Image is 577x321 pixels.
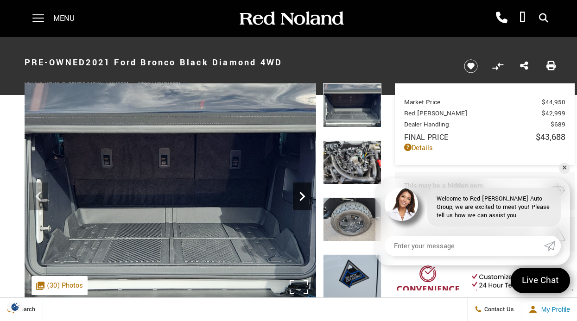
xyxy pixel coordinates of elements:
[546,60,556,72] a: Print this Pre-Owned 2021 Ford Bronco Black Diamond 4WD
[551,120,565,129] span: $689
[491,59,505,73] button: Compare Vehicle
[25,57,86,69] strong: Pre-Owned
[517,274,564,287] span: Live Chat
[29,183,48,210] div: Previous
[25,44,449,81] h1: 2021 Ford Bronco Black Diamond 4WD
[238,11,344,27] img: Red Noland Auto Group
[544,236,561,256] a: Submit
[404,132,536,143] span: Final Price
[404,143,565,153] a: Details
[385,188,418,221] img: Agent profile photo
[521,298,577,321] button: Open user profile menu
[404,131,565,143] a: Final Price $43,688
[511,268,570,293] a: Live Chat
[138,81,155,88] span: Stock:
[323,140,381,184] img: Used 2021 Oxford White Ford Black Diamond image 25
[404,109,542,118] span: Red [PERSON_NAME]
[542,109,565,118] span: $42,999
[538,306,570,313] span: My Profile
[404,109,565,118] a: Red [PERSON_NAME] $42,999
[385,236,544,256] input: Enter your message
[542,98,565,107] span: $44,950
[461,59,481,74] button: Save vehicle
[404,98,542,107] span: Market Price
[404,98,565,107] a: Market Price $44,950
[520,60,528,72] a: Share this Pre-Owned 2021 Ford Bronco Black Diamond 4WD
[293,183,311,210] div: Next
[5,302,26,312] img: Opt-Out Icon
[5,302,26,312] section: Click to Open Cookie Consent Modal
[25,83,316,302] img: Used 2021 Oxford White Ford Black Diamond image 24
[404,120,551,129] span: Dealer Handling
[323,254,381,298] img: Used 2021 Oxford White Ford Black Diamond image 27
[427,188,561,227] div: Welcome to Red [PERSON_NAME] Auto Group, we are excited to meet you! Please tell us how we can as...
[323,83,381,127] img: Used 2021 Oxford White Ford Black Diamond image 24
[155,81,181,88] span: UPA74807A
[323,197,381,241] img: Used 2021 Oxford White Ford Black Diamond image 26
[536,131,565,143] span: $43,688
[34,81,128,88] span: [US_VEHICLE_IDENTIFICATION_NUMBER]
[404,120,565,129] a: Dealer Handling $689
[482,305,514,314] span: Contact Us
[25,81,34,88] span: VIN:
[32,276,88,295] div: (30) Photos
